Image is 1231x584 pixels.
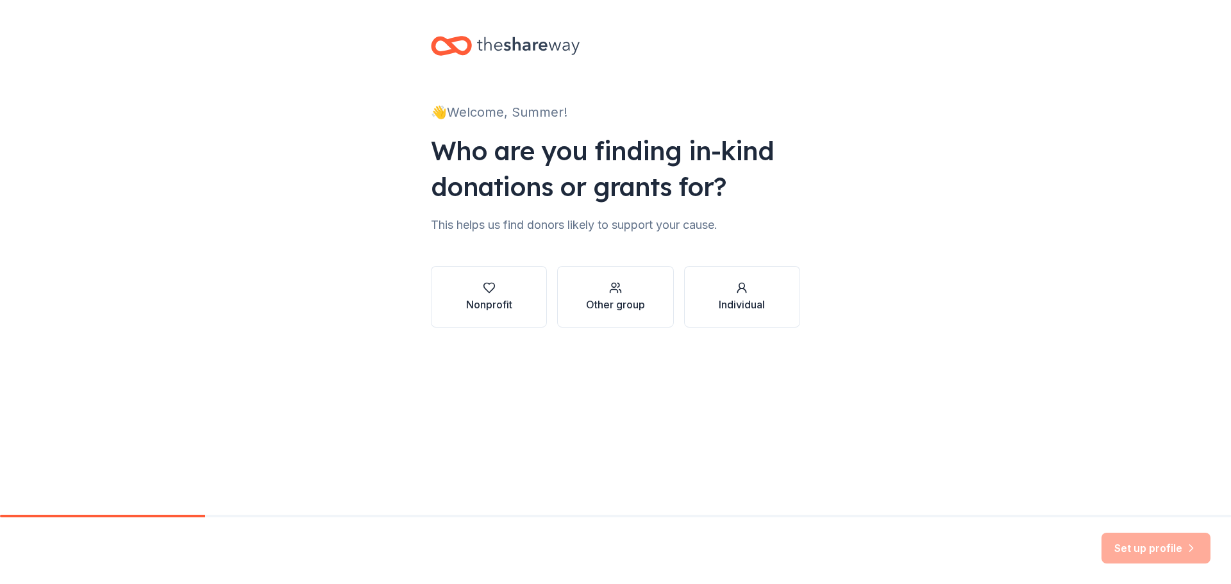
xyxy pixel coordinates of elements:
div: Individual [719,297,765,312]
div: This helps us find donors likely to support your cause. [431,215,800,235]
div: Other group [586,297,645,312]
button: Nonprofit [431,266,547,328]
div: 👋 Welcome, Summer! [431,102,800,122]
div: Nonprofit [466,297,512,312]
button: Individual [684,266,800,328]
button: Other group [557,266,673,328]
div: Who are you finding in-kind donations or grants for? [431,133,800,204]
